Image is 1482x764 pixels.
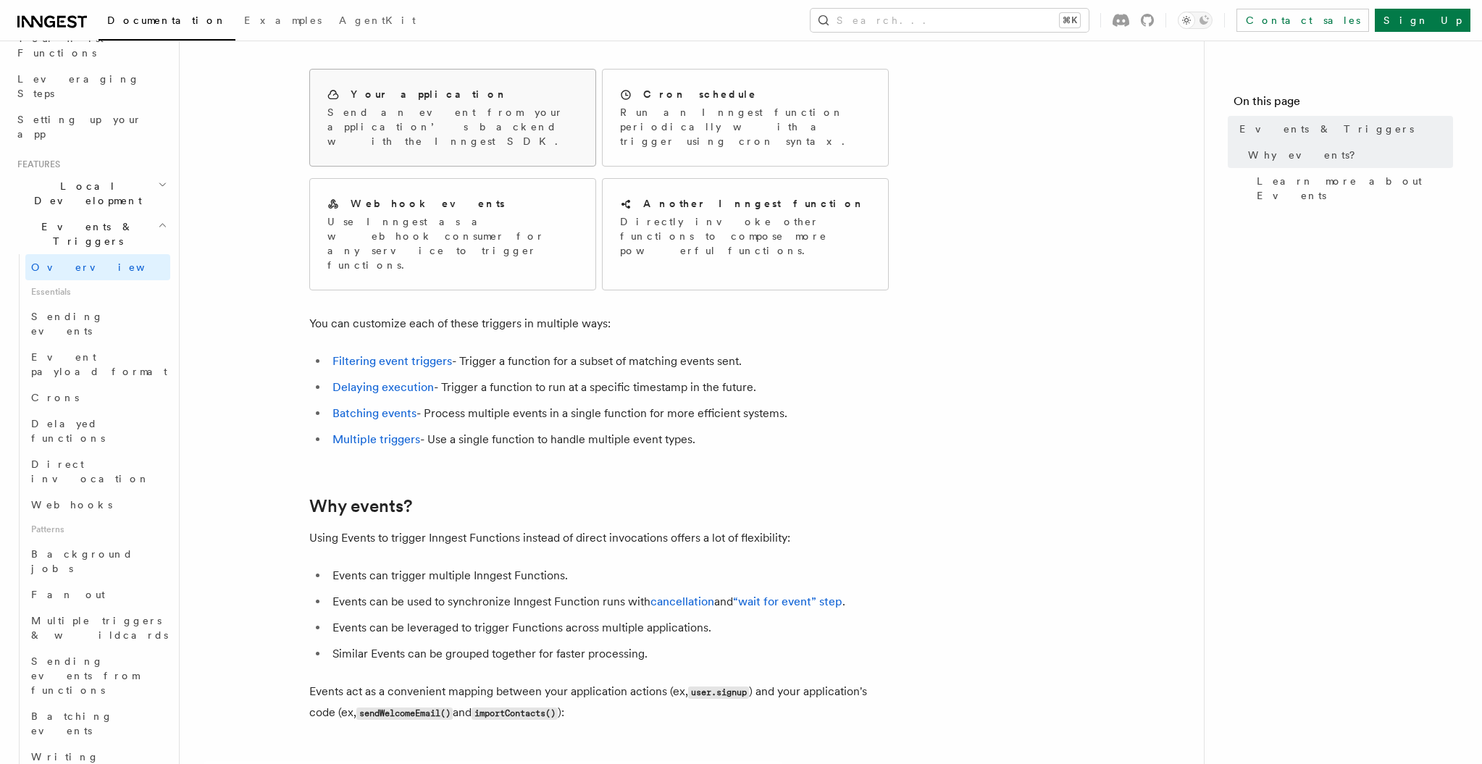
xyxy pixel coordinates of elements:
a: Sending events from functions [25,648,170,703]
li: Events can trigger multiple Inngest Functions. [328,566,889,586]
a: Contact sales [1236,9,1369,32]
a: Delayed functions [25,411,170,451]
a: Webhooks [25,492,170,518]
a: Multiple triggers [332,432,420,446]
p: Use Inngest as a webhook consumer for any service to trigger functions. [327,214,578,272]
span: Event payload format [31,351,167,377]
a: AgentKit [330,4,424,39]
li: - Process multiple events in a single function for more efficient systems. [328,403,889,424]
span: Events & Triggers [12,219,158,248]
code: sendWelcomeEmail() [356,708,453,720]
a: Why events? [1242,142,1453,168]
a: Your applicationSend an event from your application’s backend with the Inngest SDK. [309,69,596,167]
span: Features [12,159,60,170]
p: Events act as a convenient mapping between your application actions (ex, ) and your application's... [309,681,889,723]
button: Toggle dark mode [1178,12,1213,29]
h2: Cron schedule [643,87,757,101]
h2: Another Inngest function [643,196,865,211]
a: Batching events [332,406,416,420]
span: Background jobs [31,548,133,574]
li: Events can be leveraged to trigger Functions across multiple applications. [328,618,889,638]
p: Directly invoke other functions to compose more powerful functions. [620,214,871,258]
li: Events can be used to synchronize Inngest Function runs with and . [328,592,889,612]
span: Why events? [1248,148,1365,162]
a: Direct invocation [25,451,170,492]
button: Local Development [12,173,170,214]
li: - Use a single function to handle multiple event types. [328,429,889,450]
a: cancellation [650,595,714,608]
span: Sending events [31,311,104,337]
span: AgentKit [339,14,416,26]
span: Direct invocation [31,458,150,484]
span: Crons [31,392,79,403]
span: Local Development [12,179,158,208]
p: Using Events to trigger Inngest Functions instead of direct invocations offers a lot of flexibility: [309,528,889,548]
a: Leveraging Steps [12,66,170,106]
a: Crons [25,385,170,411]
a: Events & Triggers [1234,116,1453,142]
code: importContacts() [472,708,558,720]
p: Send an event from your application’s backend with the Inngest SDK. [327,105,578,148]
span: Essentials [25,280,170,303]
a: Your first Functions [12,25,170,66]
span: Leveraging Steps [17,73,140,99]
a: Sending events [25,303,170,344]
span: Batching events [31,710,113,736]
a: Examples [235,4,330,39]
a: Why events? [309,496,412,516]
a: Filtering event triggers [332,354,452,368]
span: Webhooks [31,499,112,511]
kbd: ⌘K [1060,13,1080,28]
a: Overview [25,254,170,280]
p: You can customize each of these triggers in multiple ways: [309,314,889,334]
a: Another Inngest functionDirectly invoke other functions to compose more powerful functions. [602,178,889,290]
span: Examples [244,14,322,26]
p: Run an Inngest function periodically with a trigger using cron syntax. [620,105,871,148]
a: Background jobs [25,541,170,582]
a: Setting up your app [12,106,170,147]
span: Delayed functions [31,418,105,444]
li: - Trigger a function for a subset of matching events sent. [328,351,889,371]
span: Fan out [31,589,105,600]
a: Webhook eventsUse Inngest as a webhook consumer for any service to trigger functions. [309,178,596,290]
a: Multiple triggers & wildcards [25,608,170,648]
code: user.signup [688,687,749,699]
a: Delaying execution [332,380,434,394]
button: Search...⌘K [811,9,1089,32]
a: Learn more about Events [1251,168,1453,209]
span: Setting up your app [17,114,142,140]
li: - Trigger a function to run at a specific timestamp in the future. [328,377,889,398]
li: Similar Events can be grouped together for faster processing. [328,644,889,664]
h4: On this page [1234,93,1453,116]
a: Cron scheduleRun an Inngest function periodically with a trigger using cron syntax. [602,69,889,167]
span: Patterns [25,518,170,541]
span: Sending events from functions [31,655,139,696]
a: Sign Up [1375,9,1470,32]
h2: Your application [351,87,508,101]
span: Overview [31,261,180,273]
a: Batching events [25,703,170,744]
span: Multiple triggers & wildcards [31,615,168,641]
span: Documentation [107,14,227,26]
h2: Webhook events [351,196,505,211]
button: Events & Triggers [12,214,170,254]
span: Events & Triggers [1239,122,1414,136]
a: “wait for event” step [733,595,842,608]
a: Event payload format [25,344,170,385]
a: Documentation [99,4,235,41]
span: Learn more about Events [1257,174,1453,203]
a: Fan out [25,582,170,608]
